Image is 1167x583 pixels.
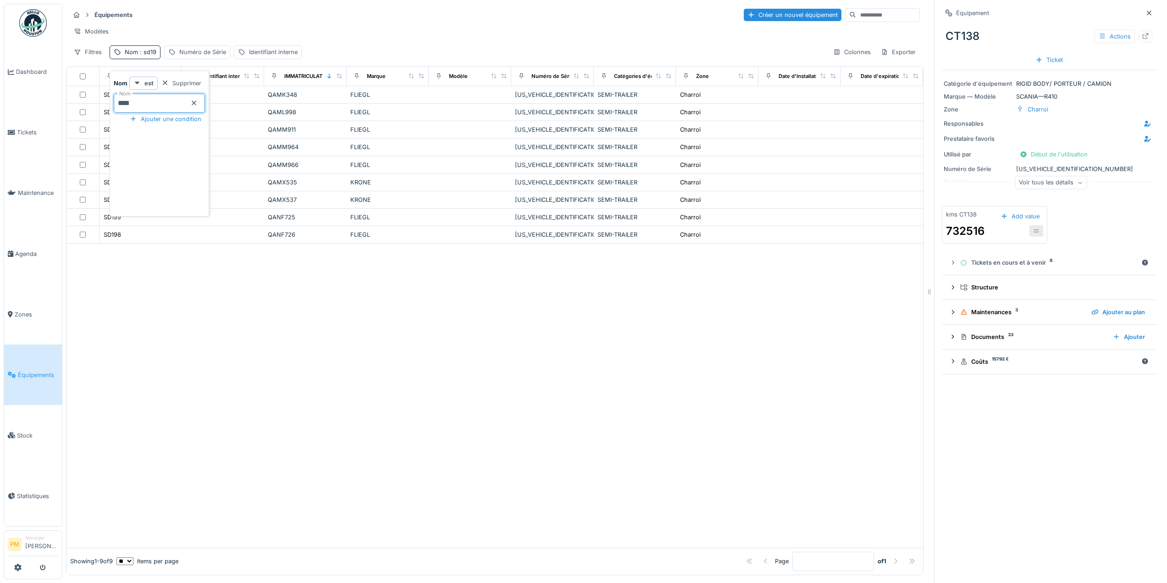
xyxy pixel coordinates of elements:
span: Stock [17,431,58,440]
div: SEMI-TRAILER [597,161,673,169]
div: FLIEGL [350,161,426,169]
div: Ticket [1032,54,1067,66]
div: FLIEGL [350,108,426,117]
div: Ajouter [1109,331,1149,343]
div: FLIEGL [350,125,426,134]
div: Charroi [680,90,701,99]
div: Numéro de Série [531,72,574,80]
div: SD194 [104,108,121,117]
span: Statistiques [17,492,58,500]
div: SEMI-TRAILER [597,90,673,99]
div: Coûts [960,357,1138,366]
div: FLIEGL [350,213,426,222]
div: Zone [696,72,709,80]
div: SD191 [104,178,120,187]
div: Numéro de Série [944,165,1012,173]
div: QAMX535 [268,178,343,187]
div: [US_VEHICLE_IDENTIFICATION_NUMBER] [515,161,590,169]
div: [US_VEHICLE_IDENTIFICATION_NUMBER] [515,195,590,204]
div: Charroi [680,213,701,222]
span: Zones [15,310,58,319]
div: Tickets en cours et à venir [960,258,1138,267]
img: Badge_color-CXgf-gQk.svg [19,9,47,37]
div: Début de l'utilisation [1016,148,1091,161]
span: Agenda [15,250,58,258]
span: : sd19 [138,49,156,56]
div: SCANIA — R410 [944,92,1154,101]
div: QANF726 [268,230,343,239]
div: IMMATRICULATION [284,72,332,80]
div: SD198 [104,230,121,239]
div: Marque — Modèle [944,92,1012,101]
div: Équipement [956,9,989,17]
div: Charroi [680,125,701,134]
div: SD190 [104,195,121,204]
div: Showing 1 - 9 of 9 [70,557,113,566]
div: SEMI-TRAILER [597,178,673,187]
div: [US_VEHICLE_IDENTIFICATION_NUMBER] [944,165,1154,173]
strong: of 1 [878,557,886,566]
div: [US_VEHICLE_IDENTIFICATION_NUMBER] [515,213,590,222]
div: kms CT138 [946,210,977,219]
div: Identifiant interne [249,48,298,56]
div: Responsables [944,119,1012,128]
div: Marque [367,72,386,80]
div: SEMI-TRAILER [597,230,673,239]
div: Supprimer [158,77,205,89]
div: CT138 [942,24,1156,48]
div: Manager [25,534,58,541]
div: [US_VEHICLE_IDENTIFICATION_NUMBER] [515,90,590,99]
div: Modèles [70,25,113,38]
div: Ajouter au plan [1088,306,1149,318]
div: QAMK348 [268,90,343,99]
strong: est [144,79,154,88]
div: Voir tous les détails [1015,176,1087,189]
div: QAML998 [268,108,343,117]
div: [US_VEHICLE_IDENTIFICATION_NUMBER] [515,125,590,134]
div: Prestataire favoris [944,134,1012,143]
div: QANF725 [268,213,343,222]
summary: Tickets en cours et à venir8 [946,255,1152,272]
div: Date d'expiration [861,72,903,80]
div: Date d'Installation [779,72,824,80]
label: Nom [117,90,133,98]
div: Exporter [877,45,920,59]
summary: Coûts15792 € [946,353,1152,370]
div: QAMX537 [268,195,343,204]
div: SD195 [104,125,121,134]
div: SEMI-TRAILER [597,213,673,222]
div: Page [775,557,789,566]
div: SEMI-TRAILER [597,195,673,204]
div: Charroi [1028,105,1048,114]
div: Utilisé par [944,150,1012,159]
div: [US_VEHICLE_IDENTIFICATION_NUMBER] [515,108,590,117]
div: KRONE [350,178,426,187]
div: SD197 [104,161,121,169]
div: Numéro de Série [179,48,226,56]
div: [US_VEHICLE_IDENTIFICATION_NUMBER] [515,178,590,187]
div: Catégories d'équipement [614,72,678,80]
summary: Documents33Ajouter [946,328,1152,345]
div: Nom [125,48,156,56]
div: SEMI-TRAILER [597,108,673,117]
div: Charroi [680,108,701,117]
div: [US_VEHICLE_IDENTIFICATION_NUMBER] [515,230,590,239]
span: Équipements [18,371,58,379]
summary: Maintenances3Ajouter au plan [946,304,1152,321]
div: KRONE [350,195,426,204]
div: SD196 [104,143,121,151]
div: Charroi [680,230,701,239]
div: Ajouter une condition [126,113,205,125]
div: Filtres [70,45,106,59]
div: RIGID BODY/ PORTEUR / CAMION [944,79,1154,88]
div: Charroi [680,195,701,204]
div: Catégorie d'équipement [944,79,1012,88]
div: QAMM964 [268,143,343,151]
div: Créer un nouvel équipement [744,9,841,21]
div: items per page [116,557,178,566]
div: Modèle [449,72,468,80]
div: Actions [1095,30,1135,43]
div: QAMM966 [268,161,343,169]
div: FLIEGL [350,230,426,239]
summary: Structure [946,279,1152,296]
